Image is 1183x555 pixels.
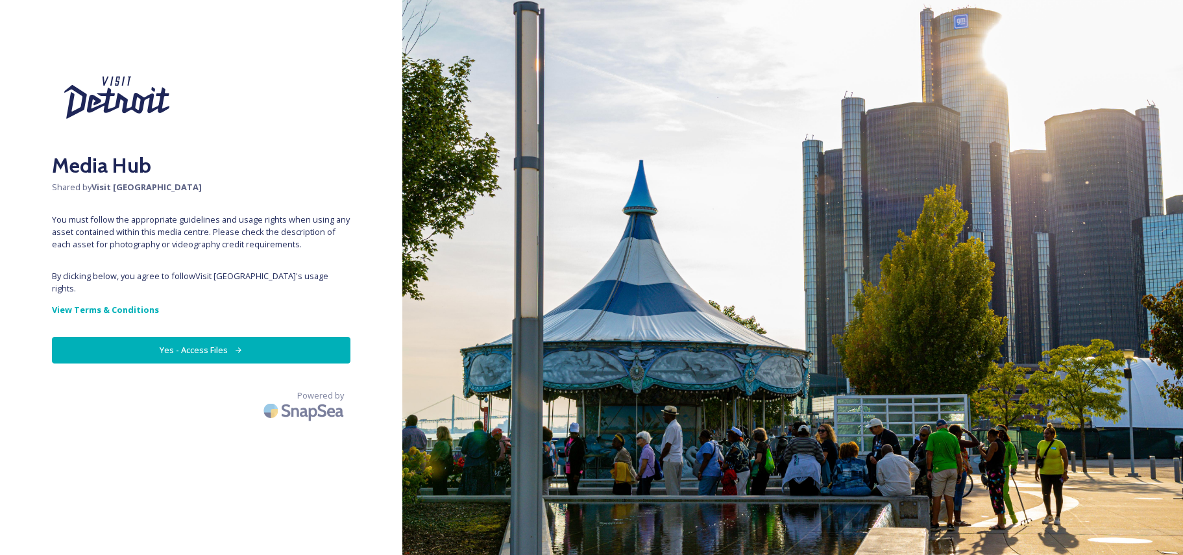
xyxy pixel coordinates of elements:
[52,270,350,295] span: By clicking below, you agree to follow Visit [GEOGRAPHIC_DATA] 's usage rights.
[52,214,350,251] span: You must follow the appropriate guidelines and usage rights when using any asset contained within...
[260,395,350,426] img: SnapSea Logo
[91,181,202,193] strong: Visit [GEOGRAPHIC_DATA]
[52,181,350,193] span: Shared by
[52,337,350,364] button: Yes - Access Files
[52,304,159,315] strong: View Terms & Conditions
[52,302,350,317] a: View Terms & Conditions
[297,389,344,402] span: Powered by
[52,150,350,181] h2: Media Hub
[52,52,182,143] img: Visit%20Detroit%20New%202024.svg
